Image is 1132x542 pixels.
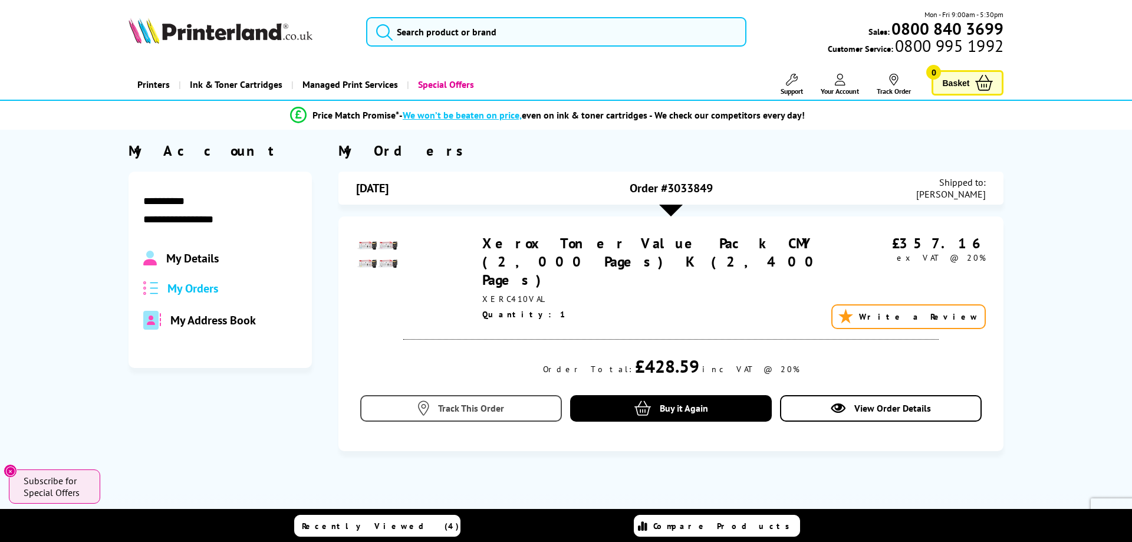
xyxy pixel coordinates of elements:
a: Buy it Again [570,395,772,422]
span: Price Match Promise* [312,109,399,121]
b: 0800 840 3699 [891,18,1003,40]
div: XERC410VAL [482,294,835,304]
div: My Account [129,142,312,160]
span: Customer Service: [828,40,1003,54]
a: Basket 0 [932,70,1003,96]
button: Close [4,464,17,478]
h2: Why buy from us? [129,507,1004,525]
span: Quantity: 1 [482,309,567,320]
img: all-order.svg [143,281,159,295]
span: Track This Order [438,402,504,414]
span: My Orders [167,281,218,296]
a: Recently Viewed (4) [294,515,460,537]
div: ex VAT @ 20% [835,252,986,263]
a: Track Order [877,74,911,96]
span: Recently Viewed (4) [302,521,459,531]
span: 0800 995 1992 [893,40,1003,51]
a: Support [781,74,803,96]
span: Ink & Toner Cartridges [190,70,282,100]
div: £428.59 [635,354,699,377]
span: My Details [166,251,219,266]
a: Xerox Toner Value Pack CMY (2,000 Pages) K (2,400 Pages) [482,234,822,289]
a: Write a Review [831,304,986,329]
span: Write a Review [859,311,979,322]
li: modal_Promise [100,105,995,126]
span: View Order Details [854,402,931,414]
div: Order Total: [543,364,632,375]
img: address-book-duotone-solid.svg [143,311,161,330]
span: Support [781,87,803,96]
span: Your Account [821,87,859,96]
span: Subscribe for Special Offers [24,475,88,498]
span: Mon - Fri 9:00am - 5:30pm [924,9,1003,20]
a: 0800 840 3699 [890,23,1003,34]
img: Xerox Toner Value Pack CMY (2,000 Pages) K (2,400 Pages) [356,234,397,275]
span: Basket [942,75,969,91]
img: Profile.svg [143,251,157,266]
span: Shipped to: [916,176,986,188]
span: [PERSON_NAME] [916,188,986,200]
span: Buy it Again [660,402,708,414]
a: Printerland Logo [129,18,351,46]
a: Compare Products [634,515,800,537]
span: We won’t be beaten on price, [403,109,522,121]
a: Ink & Toner Cartridges [179,70,291,100]
span: Order #3033849 [630,180,713,196]
a: Managed Print Services [291,70,407,100]
a: View Order Details [780,395,982,422]
a: Printers [129,70,179,100]
div: inc VAT @ 20% [702,364,799,375]
div: My Orders [338,142,1003,160]
div: - even on ink & toner cartridges - We check our competitors every day! [399,109,805,121]
a: Your Account [821,74,859,96]
span: Compare Products [653,521,796,531]
img: Printerland Logo [129,18,312,44]
input: Search product or brand [366,17,746,47]
a: Track This Order [360,395,562,422]
a: Special Offers [407,70,483,100]
span: My Address Book [170,313,256,328]
span: [DATE] [356,180,389,196]
div: £357.16 [835,234,986,252]
span: 0 [926,65,941,80]
span: Sales: [868,26,890,37]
